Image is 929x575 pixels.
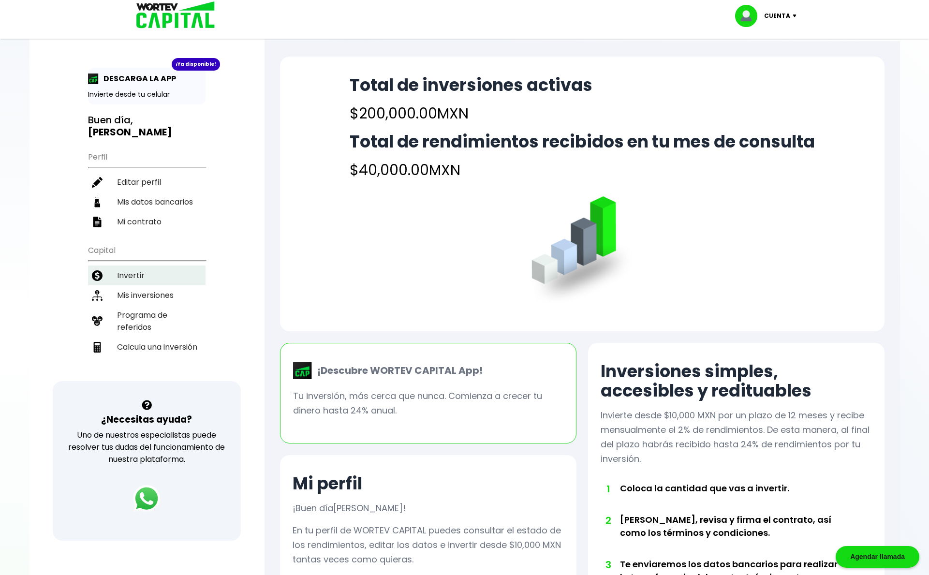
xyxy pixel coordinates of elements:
h2: Mi perfil [293,474,362,493]
img: invertir-icon.b3b967d7.svg [92,270,103,281]
p: ¡Buen día ! [293,501,406,516]
img: editar-icon.952d3147.svg [92,177,103,188]
span: 3 [605,558,610,572]
a: Mis inversiones [88,285,206,305]
span: [PERSON_NAME] [333,502,403,514]
span: 1 [605,482,610,496]
p: Cuenta [764,9,790,23]
h3: Buen día, [88,114,206,138]
h4: $200,000.00 MXN [350,103,592,124]
img: calculadora-icon.17d418c4.svg [92,342,103,353]
p: DESCARGA LA APP [99,73,176,85]
img: app-icon [88,74,99,84]
a: Mis datos bancarios [88,192,206,212]
p: Invierte desde $10,000 MXN por un plazo de 12 meses y recibe mensualmente el 2% de rendimientos. ... [601,408,872,466]
li: [PERSON_NAME], revisa y firma el contrato, así como los términos y condiciones. [620,513,845,558]
li: Coloca la cantidad que vas a invertir. [620,482,845,513]
span: 2 [605,513,610,528]
p: En tu perfil de WORTEV CAPITAL puedes consultar el estado de los rendimientos, editar los datos e... [293,523,564,567]
ul: Capital [88,239,206,381]
img: recomiendanos-icon.9b8e9327.svg [92,316,103,326]
h2: Total de rendimientos recibidos en tu mes de consulta [350,132,815,151]
div: ¡Ya disponible! [172,58,220,71]
h2: Total de inversiones activas [350,75,592,95]
div: Agendar llamada [836,546,919,568]
img: profile-image [735,5,764,27]
p: Uno de nuestros especialistas puede resolver tus dudas del funcionamiento de nuestra plataforma. [65,429,228,465]
a: Mi contrato [88,212,206,232]
img: datos-icon.10cf9172.svg [92,197,103,207]
img: logos_whatsapp-icon.242b2217.svg [133,485,160,512]
a: Invertir [88,265,206,285]
h4: $40,000.00 MXN [350,159,815,181]
p: Tu inversión, más cerca que nunca. Comienza a crecer tu dinero hasta 24% anual. [293,389,563,418]
h3: ¿Necesitas ayuda? [101,413,192,427]
b: [PERSON_NAME] [88,125,172,139]
img: grafica.516fef24.png [527,196,637,306]
p: Invierte desde tu celular [88,89,206,100]
a: Programa de referidos [88,305,206,337]
img: wortev-capital-app-icon [293,362,312,380]
a: Editar perfil [88,172,206,192]
img: icon-down [790,15,803,17]
img: inversiones-icon.6695dc30.svg [92,290,103,301]
p: ¡Descubre WORTEV CAPITAL App! [312,363,483,378]
img: contrato-icon.f2db500c.svg [92,217,103,227]
a: Calcula una inversión [88,337,206,357]
h2: Inversiones simples, accesibles y redituables [601,362,872,400]
ul: Perfil [88,146,206,232]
